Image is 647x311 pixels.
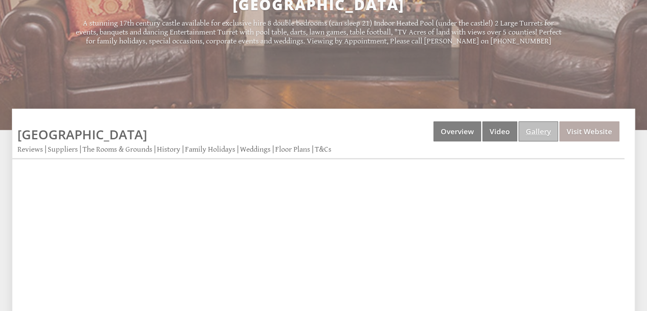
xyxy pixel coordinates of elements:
a: Reviews [17,145,43,154]
a: The Rooms & Grounds [83,145,152,154]
a: Suppliers [48,145,78,154]
a: T&Cs [315,145,331,154]
a: Floor Plans [275,145,310,154]
a: Family Holidays [185,145,235,154]
a: Overview [433,121,481,141]
a: [GEOGRAPHIC_DATA] [17,126,147,143]
a: Gallery [519,121,558,141]
a: Video [482,121,517,141]
a: History [157,145,180,154]
a: Visit Website [559,121,619,141]
p: A stunning 17th century castle available for exclusive hire 8 double bedrooms (can sleep 21) Indo... [73,19,564,46]
a: Weddings [240,145,271,154]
